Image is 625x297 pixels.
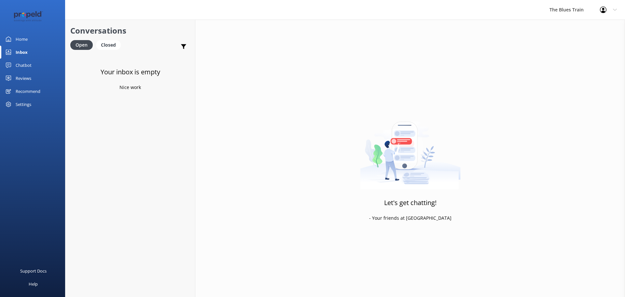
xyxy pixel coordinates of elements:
[70,40,93,50] div: Open
[384,198,437,208] h3: Let's get chatting!
[16,85,40,98] div: Recommend
[119,84,141,91] p: Nice work
[360,108,461,189] img: artwork of a man stealing a conversation from at giant smartphone
[70,41,96,48] a: Open
[96,41,124,48] a: Closed
[29,277,38,290] div: Help
[369,215,451,222] p: - Your friends at [GEOGRAPHIC_DATA]
[96,40,121,50] div: Closed
[16,59,32,72] div: Chatbot
[70,24,190,37] h2: Conversations
[20,264,47,277] div: Support Docs
[16,33,28,46] div: Home
[16,46,28,59] div: Inbox
[101,67,160,77] h3: Your inbox is empty
[16,72,31,85] div: Reviews
[10,11,47,22] img: 12-1677471078.png
[16,98,31,111] div: Settings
